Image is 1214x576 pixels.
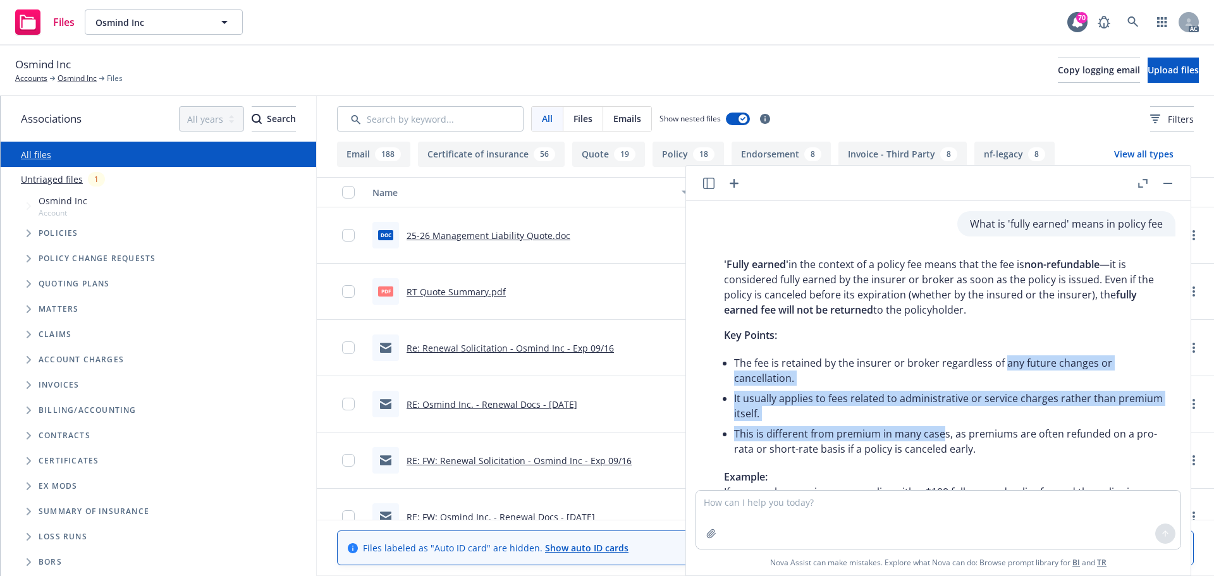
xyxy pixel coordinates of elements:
[88,172,105,187] div: 1
[804,147,821,161] div: 8
[21,111,82,127] span: Associations
[39,457,99,465] span: Certificates
[724,257,1163,317] p: in the context of a policy fee means that the fee is —it is considered fully earned by the insure...
[337,106,524,132] input: Search by keyword...
[1150,106,1194,132] button: Filters
[1094,142,1194,167] button: View all types
[1150,113,1194,126] span: Filters
[653,142,724,167] button: Policy
[974,142,1055,167] button: nf-legacy
[342,341,355,354] input: Toggle Row Selected
[95,16,205,29] span: Osmind Inc
[734,353,1163,388] li: The fee is retained by the insurer or broker regardless of any future changes or cancellation.
[1028,147,1045,161] div: 8
[418,142,565,167] button: Certificate of insurance
[39,194,87,207] span: Osmind Inc
[1148,64,1199,76] span: Upload files
[407,286,506,298] a: RT Quote Summary.pdf
[252,114,262,124] svg: Search
[1072,557,1080,568] a: BI
[1186,509,1201,524] a: more
[342,229,355,242] input: Toggle Row Selected
[342,186,355,199] input: Select all
[367,177,693,207] button: Name
[1024,257,1100,271] span: non-refundable
[1091,9,1117,35] a: Report a Bug
[1,398,316,575] div: Folder Tree Example
[107,73,123,84] span: Files
[53,17,75,27] span: Files
[39,280,110,288] span: Quoting plans
[534,147,555,161] div: 56
[732,142,831,167] button: Endorsement
[337,142,410,167] button: Email
[734,388,1163,424] li: It usually applies to fees related to administrative or service charges rather than premium itself.
[378,286,393,296] span: pdf
[1148,58,1199,83] button: Upload files
[659,113,721,124] span: Show nested files
[1058,58,1140,83] button: Copy logging email
[39,558,62,566] span: BORs
[342,510,355,523] input: Toggle Row Selected
[970,216,1163,231] p: What is 'fully earned' means in policy fee
[724,469,1163,530] p: If you purchase an insurance policy with a $100 fully earned policy fee and the policy is cancele...
[407,511,595,523] a: RE: FW: Osmind Inc. - Renewal Docs - [DATE]
[1120,9,1146,35] a: Search
[545,542,628,554] a: Show auto ID cards
[407,398,577,410] a: RE: Osmind Inc. - Renewal Docs - [DATE]
[407,455,632,467] a: RE: FW: Renewal Solicitation - Osmind Inc - Exp 09/16
[342,398,355,410] input: Toggle Row Selected
[85,9,243,35] button: Osmind Inc
[940,147,957,161] div: 8
[252,106,296,132] button: SearchSearch
[363,541,628,555] span: Files labeled as "Auto ID card" are hidden.
[724,328,777,342] span: Key Points:
[1,192,316,398] div: Tree Example
[1186,396,1201,412] a: more
[572,142,645,167] button: Quote
[1186,453,1201,468] a: more
[39,356,124,364] span: Account charges
[614,147,635,161] div: 19
[39,508,149,515] span: Summary of insurance
[39,533,87,541] span: Loss Runs
[342,285,355,298] input: Toggle Row Selected
[542,112,553,125] span: All
[39,230,78,237] span: Policies
[39,255,156,262] span: Policy change requests
[252,107,296,131] div: Search
[1186,340,1201,355] a: more
[734,424,1163,459] li: This is different from premium in many cases, as premiums are often refunded on a pro-rata or sho...
[1058,64,1140,76] span: Copy logging email
[1168,113,1194,126] span: Filters
[1186,228,1201,243] a: more
[693,147,714,161] div: 18
[372,186,674,199] div: Name
[407,342,614,354] a: Re: Renewal Solicitation - Osmind Inc - Exp 09/16
[724,257,788,271] span: 'Fully earned'
[770,549,1107,575] span: Nova Assist can make mistakes. Explore what Nova can do: Browse prompt library for and
[573,112,592,125] span: Files
[407,230,570,242] a: 25-26 Management Liability Quote.doc
[378,230,393,240] span: doc
[1076,12,1088,23] div: 70
[1097,557,1107,568] a: TR
[39,305,78,313] span: Matters
[21,149,51,161] a: All files
[1150,9,1175,35] a: Switch app
[15,56,71,73] span: Osmind Inc
[15,73,47,84] a: Accounts
[1186,284,1201,299] a: more
[39,432,90,439] span: Contracts
[724,470,768,484] span: Example:
[21,173,83,186] a: Untriaged files
[613,112,641,125] span: Emails
[39,482,77,490] span: Ex Mods
[58,73,97,84] a: Osmind Inc
[342,454,355,467] input: Toggle Row Selected
[39,381,80,389] span: Invoices
[838,142,967,167] button: Invoice - Third Party
[39,331,71,338] span: Claims
[39,407,137,414] span: Billing/Accounting
[39,207,87,218] span: Account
